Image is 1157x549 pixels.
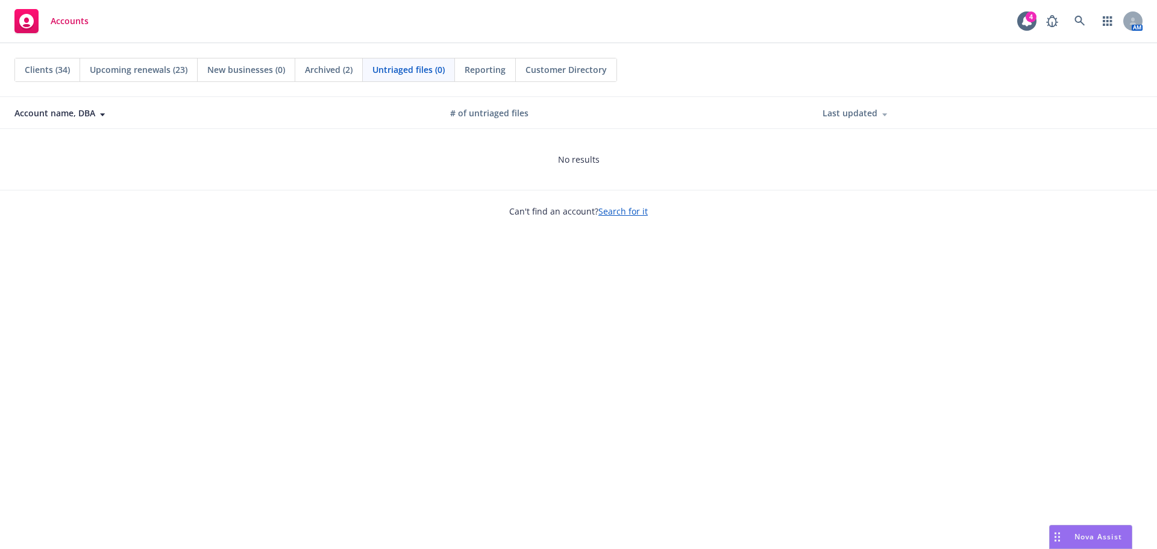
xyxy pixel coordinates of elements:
span: Accounts [51,16,89,26]
span: Can't find an account? [509,205,648,218]
span: New businesses (0) [207,63,285,76]
span: No results [558,153,600,166]
a: Search [1068,9,1092,33]
span: Upcoming renewals (23) [90,63,187,76]
span: Reporting [465,63,506,76]
a: Switch app [1096,9,1120,33]
a: Report a Bug [1040,9,1064,33]
div: Drag to move [1050,525,1065,548]
button: Nova Assist [1049,525,1132,549]
span: Untriaged files (0) [372,63,445,76]
span: Clients (34) [25,63,70,76]
a: Search for it [598,205,648,217]
span: Archived (2) [305,63,353,76]
a: Accounts [10,4,93,38]
div: # of untriaged files [450,107,803,119]
div: Account name, DBA [14,107,431,119]
div: 4 [1026,11,1036,22]
span: Customer Directory [525,63,607,76]
div: Last updated [823,107,1147,119]
span: Nova Assist [1074,532,1122,542]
